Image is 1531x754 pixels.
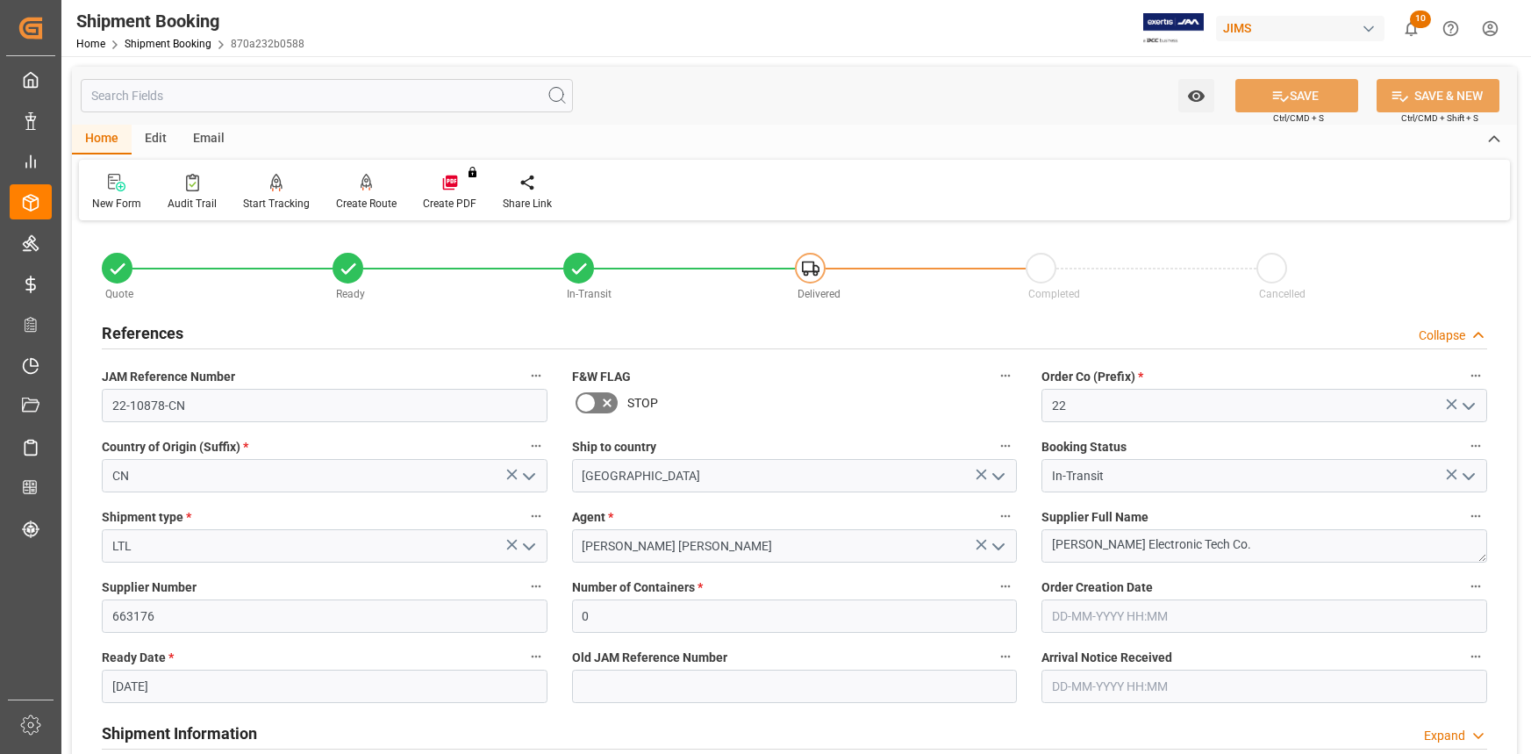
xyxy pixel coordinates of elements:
button: open menu [984,463,1011,490]
div: Share Link [503,196,552,212]
div: Edit [132,125,180,154]
span: 10 [1410,11,1431,28]
textarea: [PERSON_NAME] Electronic Tech Co. [1041,529,1487,563]
span: Cancelled [1259,288,1306,300]
button: open menu [1454,463,1480,490]
div: Shipment Booking [76,8,304,34]
span: In-Transit [567,288,612,300]
button: Number of Containers * [994,575,1017,598]
button: Old JAM Reference Number [994,645,1017,668]
input: Type to search/select [102,459,547,492]
button: open menu [1454,392,1480,420]
a: Shipment Booking [125,38,211,50]
button: Ship to country [994,434,1017,457]
button: Arrival Notice Received [1464,645,1487,668]
span: Supplier Full Name [1041,508,1148,527]
button: Agent * [994,505,1017,528]
button: Country of Origin (Suffix) * [525,434,547,457]
a: Home [76,38,105,50]
h2: References [102,321,183,345]
h2: Shipment Information [102,722,257,745]
button: show 10 new notifications [1391,9,1431,48]
span: Quote [105,288,133,300]
button: open menu [984,533,1011,560]
div: Expand [1424,727,1465,745]
button: JAM Reference Number [525,364,547,387]
span: Ready [336,288,365,300]
button: open menu [1178,79,1214,112]
span: Ctrl/CMD + S [1273,111,1324,125]
div: JIMS [1216,16,1384,41]
button: JIMS [1216,11,1391,45]
button: Booking Status [1464,434,1487,457]
span: Order Creation Date [1041,578,1153,597]
img: Exertis%20JAM%20-%20Email%20Logo.jpg_1722504956.jpg [1143,13,1204,44]
div: Create Route [336,196,397,212]
button: Shipment type * [525,505,547,528]
input: DD-MM-YYYY HH:MM [1041,670,1487,703]
button: Ready Date * [525,645,547,668]
button: Supplier Full Name [1464,505,1487,528]
span: Old JAM Reference Number [572,649,727,667]
span: Supplier Number [102,578,197,597]
div: Audit Trail [168,196,217,212]
button: open menu [514,463,540,490]
span: Ship to country [572,438,656,456]
input: Search Fields [81,79,573,112]
span: Booking Status [1041,438,1127,456]
span: STOP [627,394,658,413]
button: SAVE & NEW [1377,79,1499,112]
div: Start Tracking [243,196,310,212]
span: Agent [572,508,613,527]
input: DD-MM-YYYY HH:MM [1041,600,1487,633]
span: Completed [1028,288,1080,300]
div: Email [180,125,238,154]
span: JAM Reference Number [102,368,235,386]
input: DD-MM-YYYY [102,670,547,703]
span: F&W FLAG [572,368,631,386]
span: Ctrl/CMD + Shift + S [1401,111,1478,125]
span: Delivered [798,288,841,300]
button: Order Creation Date [1464,575,1487,598]
span: Number of Containers [572,578,703,597]
button: Order Co (Prefix) * [1464,364,1487,387]
span: Order Co (Prefix) [1041,368,1143,386]
button: open menu [514,533,540,560]
button: Supplier Number [525,575,547,598]
span: Shipment type [102,508,191,527]
button: F&W FLAG [994,364,1017,387]
button: SAVE [1235,79,1358,112]
div: Home [72,125,132,154]
span: Arrival Notice Received [1041,649,1172,667]
button: Help Center [1431,9,1470,48]
span: Ready Date [102,649,174,667]
div: New Form [92,196,141,212]
div: Collapse [1419,327,1465,345]
span: Country of Origin (Suffix) [102,438,248,456]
